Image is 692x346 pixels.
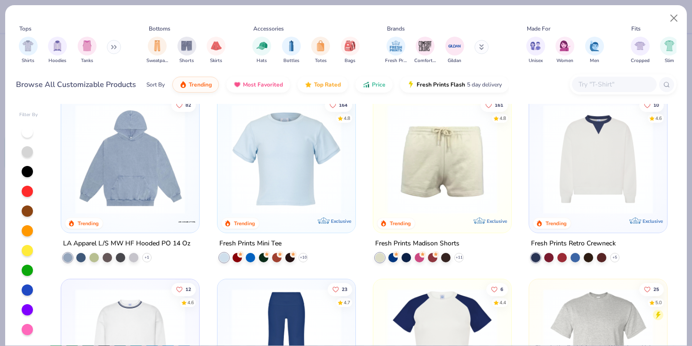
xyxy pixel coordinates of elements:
[210,57,222,64] span: Skirts
[252,37,271,64] button: filter button
[639,283,664,296] button: Like
[612,255,617,260] span: + 5
[502,104,621,214] img: 0b36415c-0ef8-46e2-923f-33ab1d72e329
[665,57,674,64] span: Slim
[22,57,34,64] span: Shirts
[643,218,663,224] span: Exclusive
[385,37,407,64] div: filter for Fresh Prints
[631,37,650,64] div: filter for Cropped
[585,37,604,64] button: filter button
[385,57,407,64] span: Fresh Prints
[314,81,341,88] span: Top Rated
[252,37,271,64] div: filter for Hats
[385,37,407,64] button: filter button
[631,24,641,33] div: Fits
[345,40,355,51] img: Bags Image
[590,57,599,64] span: Men
[331,218,351,224] span: Exclusive
[556,57,573,64] span: Women
[655,299,662,306] div: 5.0
[499,115,506,122] div: 4.8
[555,37,574,64] div: filter for Women
[500,287,503,291] span: 6
[305,81,312,88] img: TopRated.gif
[578,79,650,90] input: Try "T-Shirt"
[286,40,297,51] img: Bottles Image
[299,255,306,260] span: + 10
[257,40,267,51] img: Hats Image
[171,283,196,296] button: Like
[418,39,432,53] img: Comfort Colors Image
[414,37,436,64] div: filter for Comfort Colors
[207,37,225,64] div: filter for Skirts
[227,104,346,214] img: dcfe7741-dfbe-4acc-ad9a-3b0f92b71621
[211,40,222,51] img: Skirts Image
[219,238,282,250] div: Fresh Prints Mini Tee
[445,37,464,64] button: filter button
[527,24,550,33] div: Made For
[78,37,97,64] button: filter button
[499,299,506,306] div: 4.4
[257,57,267,64] span: Hats
[531,238,616,250] div: Fresh Prints Retro Crewneck
[185,287,191,291] span: 12
[19,24,32,33] div: Tops
[653,102,659,107] span: 10
[487,218,507,224] span: Exclusive
[400,77,509,93] button: Fresh Prints Flash5 day delivery
[414,37,436,64] button: filter button
[282,37,301,64] div: filter for Bottles
[372,81,386,88] span: Price
[555,37,574,64] button: filter button
[529,57,543,64] span: Unisex
[283,57,299,64] span: Bottles
[71,104,190,214] img: 87e880e6-b044-41f2-bd6d-2f16fa336d36
[152,40,162,51] img: Sweatpants Image
[179,81,187,88] img: trending.gif
[389,39,403,53] img: Fresh Prints Image
[171,98,196,111] button: Like
[82,40,92,51] img: Tanks Image
[631,37,650,64] button: filter button
[635,40,645,51] img: Cropped Image
[343,299,350,306] div: 4.7
[233,81,241,88] img: most_fav.gif
[189,81,212,88] span: Trending
[345,57,355,64] span: Bags
[185,102,191,107] span: 82
[387,24,405,33] div: Brands
[226,77,290,93] button: Most Favorited
[455,255,462,260] span: + 11
[495,102,503,107] span: 161
[324,98,352,111] button: Like
[467,79,502,90] span: 5 day delivery
[539,104,658,214] img: 3abb6cdb-110e-4e18-92a0-dbcd4e53f056
[338,102,347,107] span: 164
[481,98,508,111] button: Like
[19,111,38,118] div: Filter By
[146,80,165,89] div: Sort By
[63,238,191,250] div: LA Apparel L/S MW HF Hooded PO 14 Oz
[341,287,347,291] span: 23
[282,37,301,64] button: filter button
[311,37,330,64] div: filter for Totes
[375,238,459,250] div: Fresh Prints Madison Shorts
[383,104,502,214] img: 57e454c6-5c1c-4246-bc67-38b41f84003c
[560,40,571,51] img: Women Image
[177,37,196,64] div: filter for Shorts
[530,40,541,51] img: Unisex Image
[486,283,508,296] button: Like
[146,37,168,64] div: filter for Sweatpants
[589,40,600,51] img: Men Image
[639,98,664,111] button: Like
[187,299,194,306] div: 4.6
[315,57,327,64] span: Totes
[181,40,192,51] img: Shorts Image
[355,77,393,93] button: Price
[660,37,679,64] div: filter for Slim
[585,37,604,64] div: filter for Men
[526,37,545,64] div: filter for Unisex
[414,57,436,64] span: Comfort Colors
[19,37,38,64] div: filter for Shirts
[298,77,348,93] button: Top Rated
